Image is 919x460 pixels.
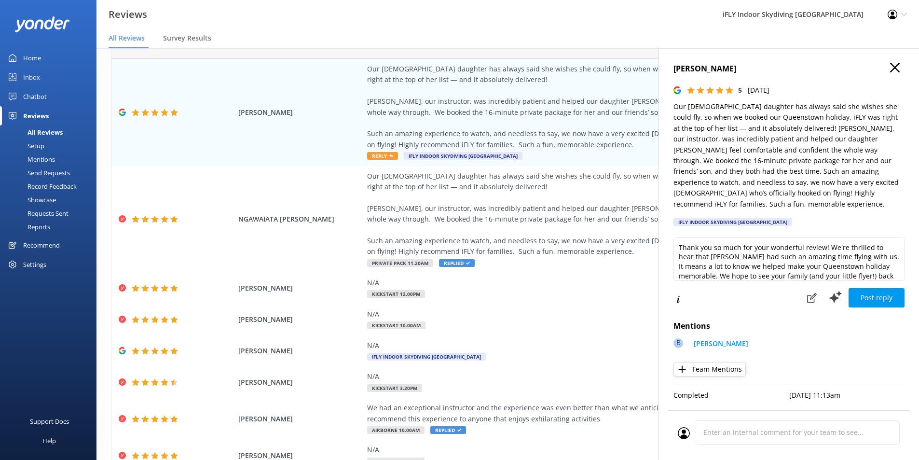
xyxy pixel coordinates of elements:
img: user_profile.svg [678,427,690,439]
span: [PERSON_NAME] [238,314,363,325]
div: Showcase [6,193,56,207]
div: Mentions [6,153,55,166]
p: Our [DEMOGRAPHIC_DATA] daughter has always said she wishes she could fly, so when we booked our Q... [673,101,905,209]
a: Send Requests [6,166,96,180]
div: N/A [367,445,806,455]
span: 5 [738,85,742,95]
div: Reports [6,220,50,234]
p: [DATE] 11:13am [789,390,905,401]
span: Kickstart 12.00pm [367,290,425,298]
a: Showcase [6,193,96,207]
button: Close [890,63,900,73]
div: Requests Sent [6,207,69,220]
div: Recommend [23,236,60,255]
div: We had an exceptional instructor and the experience was even better than what we anticipated. Tho... [367,403,806,424]
div: Setup [6,139,44,153]
img: yonder-white-logo.png [14,16,70,32]
span: Replied [439,259,475,267]
p: [DATE] [748,85,769,96]
a: Mentions [6,153,96,166]
div: iFLY Indoor Skydiving [GEOGRAPHIC_DATA] [673,218,792,226]
span: [PERSON_NAME] [238,107,363,118]
div: Home [23,48,41,68]
div: Send Requests [6,166,70,180]
span: iFLY Indoor Skydiving [GEOGRAPHIC_DATA] [367,353,486,361]
span: NGAWAIATA [PERSON_NAME] [238,214,363,224]
a: Record Feedback [6,180,96,193]
div: N/A [367,309,806,320]
span: Reply [367,152,398,160]
span: Kickstart 10.00am [367,321,425,329]
div: Reviews [23,106,49,125]
a: [PERSON_NAME] [689,338,748,351]
p: [PERSON_NAME] [694,338,748,349]
button: Post reply [849,288,905,307]
h3: Reviews [109,7,147,22]
div: Chatbot [23,87,47,106]
a: All Reviews [6,125,96,139]
div: Our [DEMOGRAPHIC_DATA] daughter has always said she wishes she could fly, so when we booked our Q... [367,64,806,150]
span: Private Pack 11.20am [367,259,433,267]
span: [PERSON_NAME] [238,283,363,293]
div: Our [DEMOGRAPHIC_DATA] daughter has always said she wishes she could fly, so when we booked our Q... [367,171,806,257]
span: [PERSON_NAME] [238,346,363,356]
div: Inbox [23,68,40,87]
span: [PERSON_NAME] [238,377,363,388]
p: Completed [673,390,789,401]
div: Settings [23,255,46,274]
a: Reports [6,220,96,234]
div: N/A [367,340,806,351]
div: All Reviews [6,125,63,139]
div: Support Docs [30,412,69,431]
span: Survey Results [163,33,211,43]
span: iFLY Indoor Skydiving [GEOGRAPHIC_DATA] [404,152,522,160]
span: [PERSON_NAME] [238,414,363,424]
span: Airborne 10.00am [367,426,425,434]
button: Team Mentions [673,362,746,376]
span: All Reviews [109,33,145,43]
textarea: Thank you so much for your wonderful review! We're thrilled to hear that [PERSON_NAME] had such a... [673,237,905,281]
div: Record Feedback [6,180,77,193]
div: N/A [367,278,806,288]
div: B [673,338,683,348]
a: Requests Sent [6,207,96,220]
span: Kickstart 3.20pm [367,384,422,392]
div: Help [42,431,56,450]
h4: [PERSON_NAME] [673,63,905,75]
h4: Mentions [673,320,905,333]
span: Replied [430,426,466,434]
a: Setup [6,139,96,153]
div: N/A [367,371,806,382]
